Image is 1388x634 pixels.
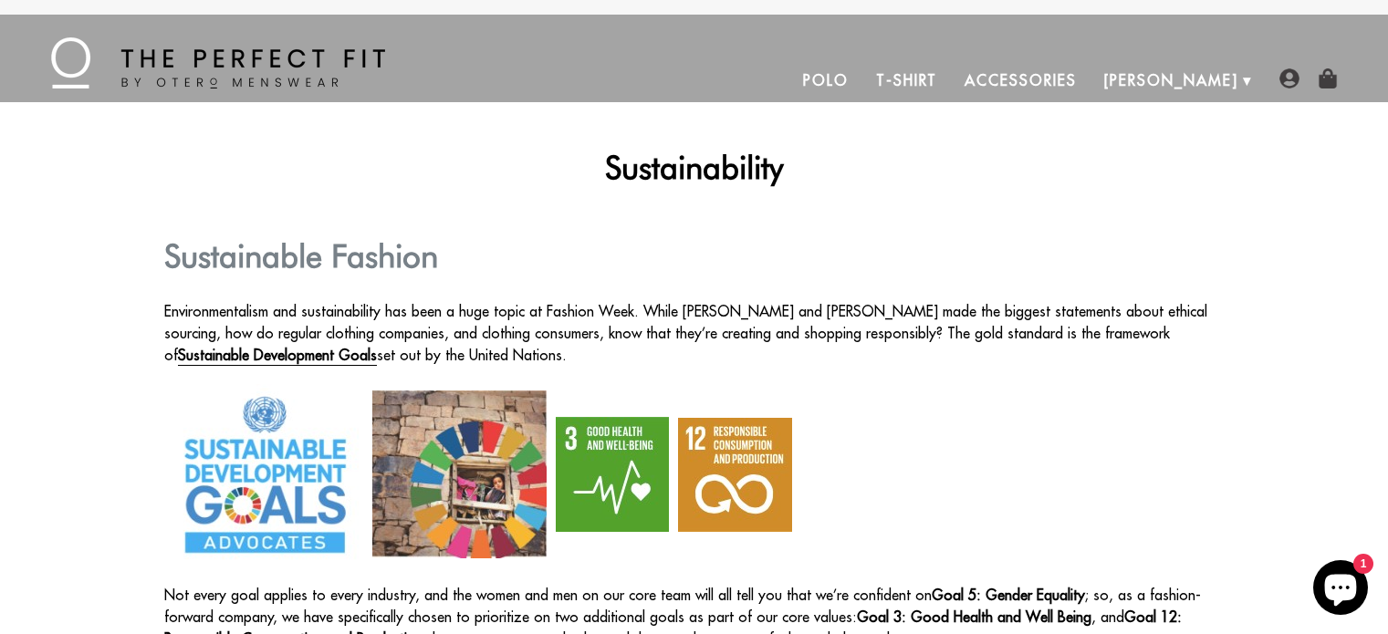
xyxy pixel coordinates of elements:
[789,58,862,102] a: Polo
[51,37,385,88] img: The Perfect Fit - by Otero Menswear - Logo
[178,346,377,364] strong: Sustainable Development Goals
[1279,68,1299,88] img: user-account-icon.png
[857,608,1091,626] strong: Goal 3: Good Health and Well Being
[1308,560,1373,619] inbox-online-store-chat: Shopify online store chat
[164,300,1225,366] p: Environmentalism and sustainability has been a huge topic at Fashion Week. While [PERSON_NAME] an...
[178,346,377,366] a: Sustainable Development Goals
[932,586,1085,604] strong: Goal 5: Gender Equality
[164,148,1225,186] h1: Sustainability
[951,58,1090,102] a: Accessories
[1091,58,1252,102] a: [PERSON_NAME]
[862,58,951,102] a: T-Shirt
[1318,68,1338,88] img: shopping-bag-icon.png
[164,236,438,275] strong: Sustainable Fashion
